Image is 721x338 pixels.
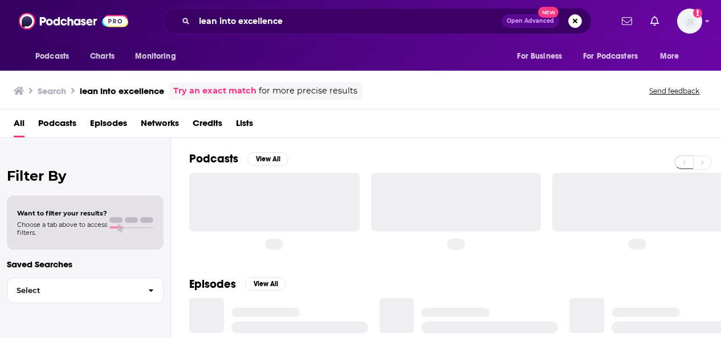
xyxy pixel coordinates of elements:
button: View All [247,152,288,166]
p: Saved Searches [7,259,164,270]
span: More [660,48,679,64]
h3: Search [38,85,66,96]
span: Podcasts [35,48,69,64]
button: Select [7,278,164,303]
span: New [538,7,559,18]
img: Podchaser - Follow, Share and Rate Podcasts [19,10,128,32]
h2: Filter By [7,168,164,184]
input: Search podcasts, credits, & more... [194,12,502,30]
a: Podcasts [38,114,76,137]
span: For Podcasters [583,48,638,64]
button: open menu [652,46,694,67]
img: User Profile [677,9,702,34]
a: Show notifications dropdown [646,11,663,31]
a: EpisodesView All [189,277,286,291]
button: open menu [509,46,576,67]
button: Send feedback [646,86,703,96]
a: Try an exact match [173,84,256,97]
button: Show profile menu [677,9,702,34]
button: open menu [127,46,190,67]
a: All [14,114,25,137]
button: View All [245,277,286,291]
a: PodcastsView All [189,152,288,166]
span: Want to filter your results? [17,209,107,217]
span: Select [7,287,139,294]
h2: Podcasts [189,152,238,166]
a: Lists [236,114,253,137]
a: Credits [193,114,222,137]
svg: Add a profile image [693,9,702,18]
span: For Business [517,48,562,64]
span: Monitoring [135,48,176,64]
a: Networks [141,114,179,137]
button: open menu [27,46,84,67]
button: Open AdvancedNew [502,14,559,28]
a: Show notifications dropdown [617,11,637,31]
span: Choose a tab above to access filters. [17,221,107,237]
button: open menu [576,46,654,67]
div: Search podcasts, credits, & more... [163,8,592,34]
a: Episodes [90,114,127,137]
a: Charts [83,46,121,67]
h2: Episodes [189,277,236,291]
span: Charts [90,48,115,64]
span: for more precise results [259,84,357,97]
span: Logged in as mtraynor [677,9,702,34]
span: Open Advanced [507,18,554,24]
h3: lean into excellence [80,85,164,96]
